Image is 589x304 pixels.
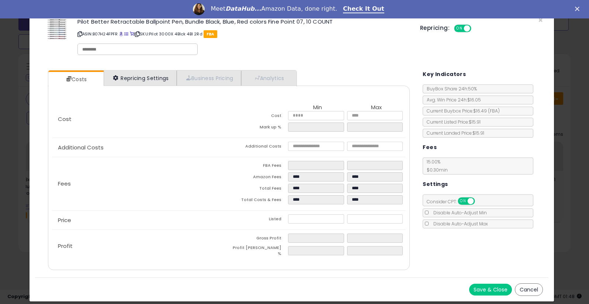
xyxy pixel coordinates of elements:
[225,5,261,12] i: DataHub...
[130,31,134,37] a: Your listing only
[420,25,450,31] h5: Repricing:
[229,172,288,184] td: Amazon Fees
[52,116,229,122] p: Cost
[77,28,409,40] p: ASIN: B07H24FPFR | SKU: Pilot 3000X 4Blck 4Bl 2Rd
[515,283,543,296] button: Cancel
[430,210,487,216] span: Disable Auto-Adjust Min
[211,5,337,13] div: Meet Amazon Data, done right.
[48,72,103,87] a: Costs
[204,30,217,38] span: FBA
[77,19,409,24] h3: Pilot Better Retractable Ballpoint Pen, Bundle Black, Blue, Red colors Fine Point 07, 10 COUNT
[177,70,241,86] a: Business Pricing
[575,7,582,11] div: Close
[229,122,288,134] td: Mark up %
[423,180,448,189] h5: Settings
[423,198,485,205] span: Consider CPT:
[229,184,288,195] td: Total Fees
[538,15,543,25] span: ×
[229,195,288,207] td: Total Costs & Fees
[288,104,347,111] th: Min
[423,167,448,173] span: $0.30 min
[470,25,482,32] span: OFF
[469,284,512,296] button: Save & Close
[52,243,229,249] p: Profit
[423,143,437,152] h5: Fees
[104,70,177,86] a: Repricing Settings
[423,86,477,92] span: BuyBox Share 24h: 50%
[473,108,500,114] span: $16.49
[347,104,406,111] th: Max
[488,108,500,114] span: ( FBA )
[455,25,464,32] span: ON
[52,217,229,223] p: Price
[423,119,481,125] span: Current Listed Price: $15.91
[423,108,500,114] span: Current Buybox Price:
[423,159,448,173] span: 15.00 %
[241,70,296,86] a: Analytics
[229,245,288,259] td: Profit [PERSON_NAME] %
[119,31,123,37] a: BuyBox page
[229,234,288,245] td: Gross Profit
[52,181,229,187] p: Fees
[423,97,481,103] span: Avg. Win Price 24h: $16.05
[52,145,229,151] p: Additional Costs
[193,3,205,15] img: Profile image for Georgie
[423,70,466,79] h5: Key Indicators
[229,142,288,153] td: Additional Costs
[474,198,486,204] span: OFF
[46,19,67,41] img: 517LUx+ezJL._SL60_.jpg
[229,161,288,172] td: FBA Fees
[423,130,484,136] span: Current Landed Price: $15.91
[430,221,488,227] span: Disable Auto-Adjust Max
[124,31,128,37] a: All offer listings
[343,5,384,13] a: Check It Out
[459,198,468,204] span: ON
[229,111,288,122] td: Cost
[229,214,288,226] td: Listed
